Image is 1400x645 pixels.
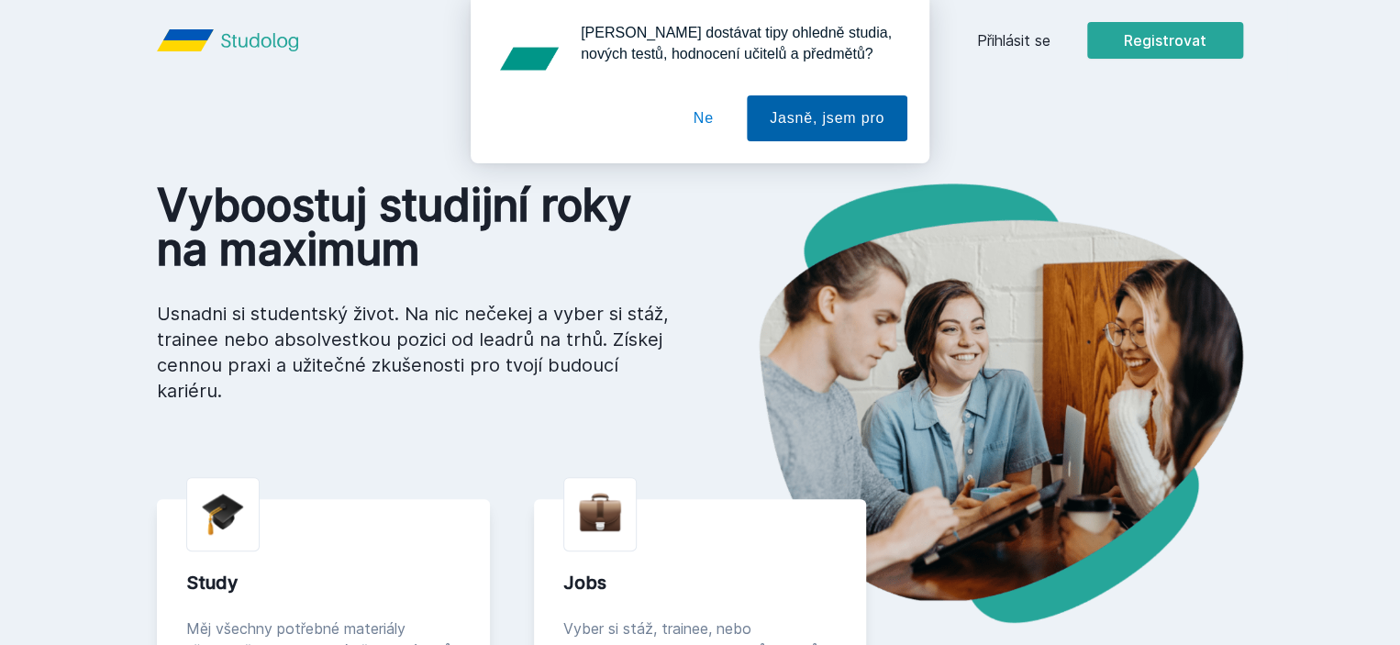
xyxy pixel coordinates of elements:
div: [PERSON_NAME] dostávat tipy ohledně studia, nových testů, hodnocení učitelů a předmětů? [566,22,907,64]
button: Ne [671,95,737,141]
img: graduation-cap.png [202,493,244,536]
button: Jasně, jsem pro [747,95,907,141]
h1: Vyboostuj studijní roky na maximum [157,183,671,272]
p: Usnadni si studentský život. Na nic nečekej a vyber si stáž, trainee nebo absolvestkou pozici od ... [157,301,671,404]
img: hero.png [700,183,1243,623]
div: Jobs [563,570,838,595]
div: Study [186,570,461,595]
img: briefcase.png [579,489,621,536]
img: notification icon [493,22,566,95]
